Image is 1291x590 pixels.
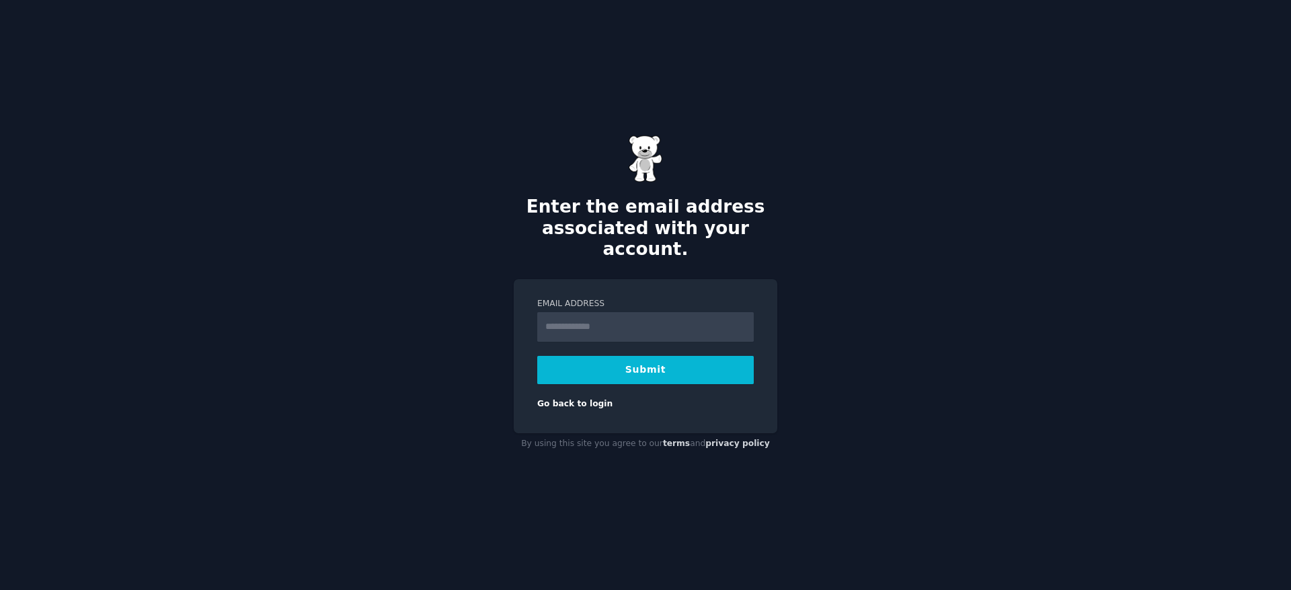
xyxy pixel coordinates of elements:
[537,298,754,310] label: Email Address
[537,356,754,384] button: Submit
[629,135,662,182] img: Gummy Bear
[663,439,690,448] a: terms
[514,433,777,455] div: By using this site you agree to our and
[537,399,613,408] a: Go back to login
[514,196,777,260] h2: Enter the email address associated with your account.
[705,439,770,448] a: privacy policy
